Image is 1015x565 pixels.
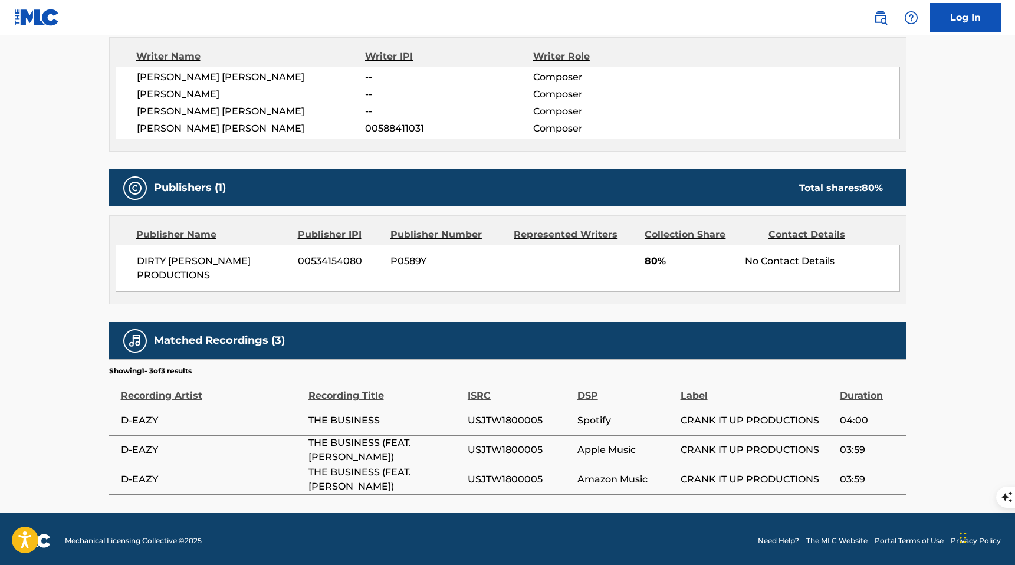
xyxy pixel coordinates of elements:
span: 03:59 [840,443,901,457]
a: Log In [930,3,1001,32]
div: Drag [960,520,967,556]
span: 00534154080 [298,254,382,268]
span: 04:00 [840,413,901,428]
span: [PERSON_NAME] [PERSON_NAME] [137,70,366,84]
a: Portal Terms of Use [875,536,944,546]
iframe: Chat Widget [956,508,1015,565]
img: Publishers [128,181,142,195]
span: CRANK IT UP PRODUCTIONS [681,472,834,487]
div: Collection Share [645,228,759,242]
span: -- [365,70,533,84]
img: MLC Logo [14,9,60,26]
span: Composer [533,87,686,101]
span: Amazon Music [577,472,675,487]
span: 00588411031 [365,121,533,136]
h5: Publishers (1) [154,181,226,195]
div: Represented Writers [514,228,636,242]
div: Publisher Number [390,228,505,242]
span: 03:59 [840,472,901,487]
span: Composer [533,104,686,119]
div: Recording Title [308,376,462,403]
h5: Matched Recordings (3) [154,334,285,347]
a: Need Help? [758,536,799,546]
img: search [873,11,888,25]
span: THE BUSINESS [308,413,462,428]
div: Publisher IPI [298,228,382,242]
span: [PERSON_NAME] [PERSON_NAME] [137,104,366,119]
span: D-EAZY [121,413,303,428]
span: Spotify [577,413,675,428]
a: Privacy Policy [951,536,1001,546]
span: 80% [645,254,736,268]
span: 80 % [862,182,883,193]
img: Matched Recordings [128,334,142,348]
span: Apple Music [577,443,675,457]
div: DSP [577,376,675,403]
span: USJTW1800005 [468,472,571,487]
span: [PERSON_NAME] [137,87,366,101]
p: Showing 1 - 3 of 3 results [109,366,192,376]
img: help [904,11,918,25]
div: No Contact Details [745,254,899,268]
div: Contact Details [768,228,883,242]
div: Label [681,376,834,403]
span: THE BUSINESS (FEAT. [PERSON_NAME]) [308,465,462,494]
div: Writer IPI [365,50,533,64]
span: CRANK IT UP PRODUCTIONS [681,443,834,457]
span: USJTW1800005 [468,443,571,457]
a: Public Search [869,6,892,29]
a: The MLC Website [806,536,868,546]
span: -- [365,104,533,119]
span: D-EAZY [121,443,303,457]
span: DIRTY [PERSON_NAME] PRODUCTIONS [137,254,290,282]
span: USJTW1800005 [468,413,571,428]
span: [PERSON_NAME] [PERSON_NAME] [137,121,366,136]
span: -- [365,87,533,101]
div: Recording Artist [121,376,303,403]
div: Help [899,6,923,29]
span: Composer [533,70,686,84]
div: ISRC [468,376,571,403]
span: Mechanical Licensing Collective © 2025 [65,536,202,546]
div: Total shares: [799,181,883,195]
span: CRANK IT UP PRODUCTIONS [681,413,834,428]
span: D-EAZY [121,472,303,487]
span: THE BUSINESS (FEAT. [PERSON_NAME]) [308,436,462,464]
div: Writer Name [136,50,366,64]
span: P0589Y [390,254,505,268]
div: Duration [840,376,901,403]
div: Publisher Name [136,228,289,242]
div: Writer Role [533,50,686,64]
span: Composer [533,121,686,136]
